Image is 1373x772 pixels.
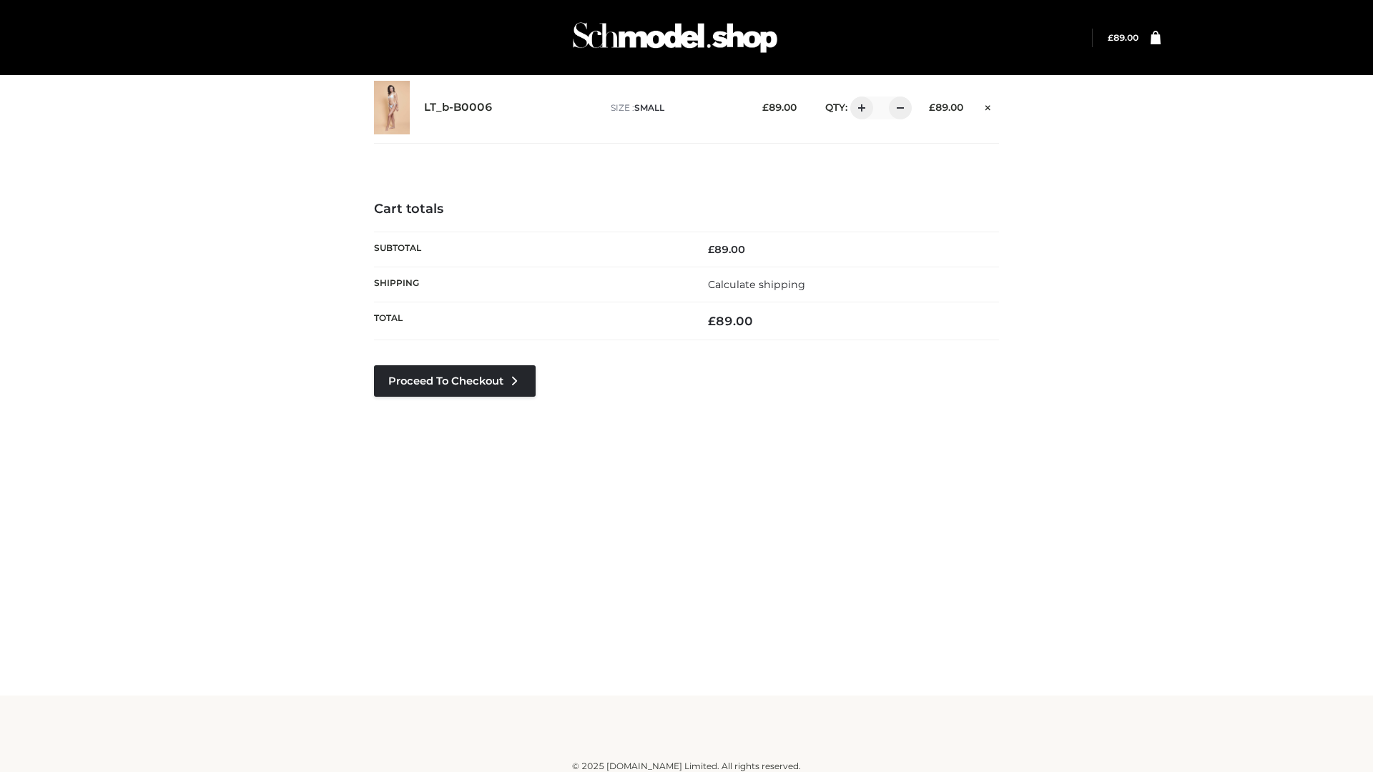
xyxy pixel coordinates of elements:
a: £89.00 [1108,32,1138,43]
span: £ [762,102,769,113]
a: Remove this item [978,96,999,115]
th: Shipping [374,267,686,302]
bdi: 89.00 [929,102,963,113]
bdi: 89.00 [1108,32,1138,43]
a: Proceed to Checkout [374,365,536,397]
div: QTY: [811,96,907,119]
bdi: 89.00 [708,243,745,256]
bdi: 89.00 [762,102,797,113]
span: £ [929,102,935,113]
a: LT_b-B0006 [424,101,493,114]
th: Subtotal [374,232,686,267]
img: Schmodel Admin 964 [568,9,782,66]
span: SMALL [634,102,664,113]
p: size : [611,102,740,114]
h4: Cart totals [374,202,999,217]
bdi: 89.00 [708,314,753,328]
span: £ [708,314,716,328]
span: £ [1108,32,1113,43]
th: Total [374,302,686,340]
span: £ [708,243,714,256]
a: Calculate shipping [708,278,805,291]
img: LT_b-B0006 - SMALL [374,81,410,134]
